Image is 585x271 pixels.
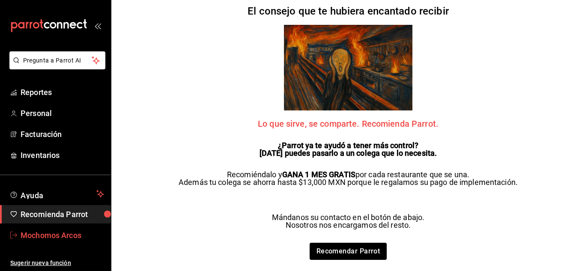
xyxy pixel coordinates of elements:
span: Facturación [21,128,104,140]
a: Recomendar Parrot [310,243,387,260]
p: Mándanos su contacto en el botón de abajo. Nosotros nos encargamos del resto. [272,214,425,229]
button: Pregunta a Parrot AI [9,51,105,69]
span: Mochomos Arcos [21,229,104,241]
h2: El consejo que te hubiera encantado recibir [248,6,449,16]
span: Recomienda Parrot [21,208,104,220]
span: Pregunta a Parrot AI [23,56,92,65]
strong: ¿Parrot ya te ayudó a tener más control? [278,141,418,150]
span: Ayuda [21,189,93,199]
strong: [DATE] puedes pasarlo a un colega que lo necesita. [260,149,437,158]
span: Lo que sirve, se comparte. Recomienda Parrot. [258,119,439,128]
p: Recomiéndalo y por cada restaurante que se una. Además tu colega se ahorra hasta $13,000 MXN porq... [179,171,518,186]
span: Personal [21,107,104,119]
button: open_drawer_menu [94,22,101,29]
img: referrals Parrot [284,25,412,110]
a: Pregunta a Parrot AI [6,62,105,71]
span: Reportes [21,86,104,98]
span: Inventarios [21,149,104,161]
strong: GANA 1 MES GRATIS [282,170,355,179]
span: Sugerir nueva función [10,259,104,268]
